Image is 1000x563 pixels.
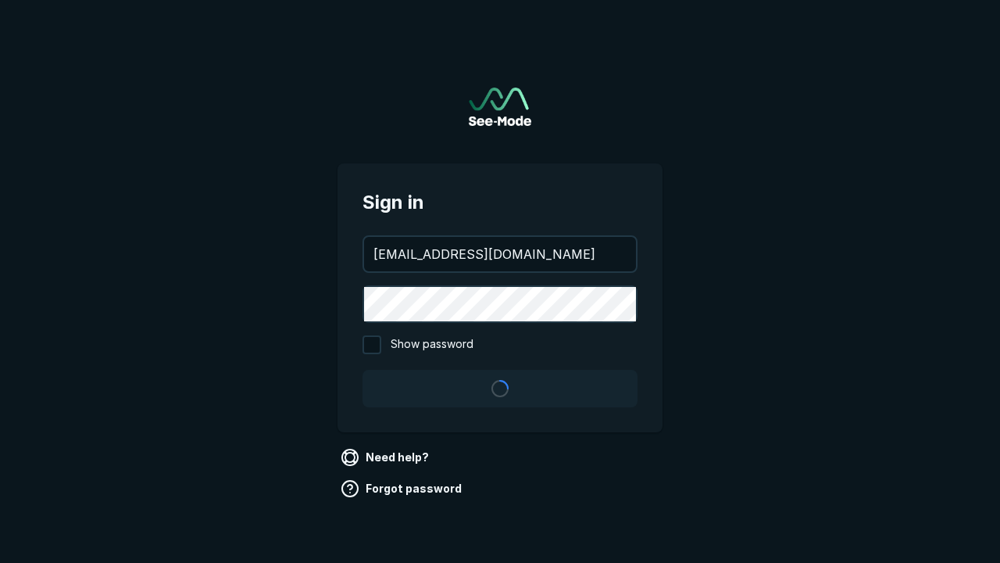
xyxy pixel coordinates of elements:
a: Forgot password [337,476,468,501]
input: your@email.com [364,237,636,271]
span: Sign in [362,188,637,217]
a: Go to sign in [469,88,531,126]
span: Show password [391,335,473,354]
img: See-Mode Logo [469,88,531,126]
a: Need help? [337,445,435,470]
